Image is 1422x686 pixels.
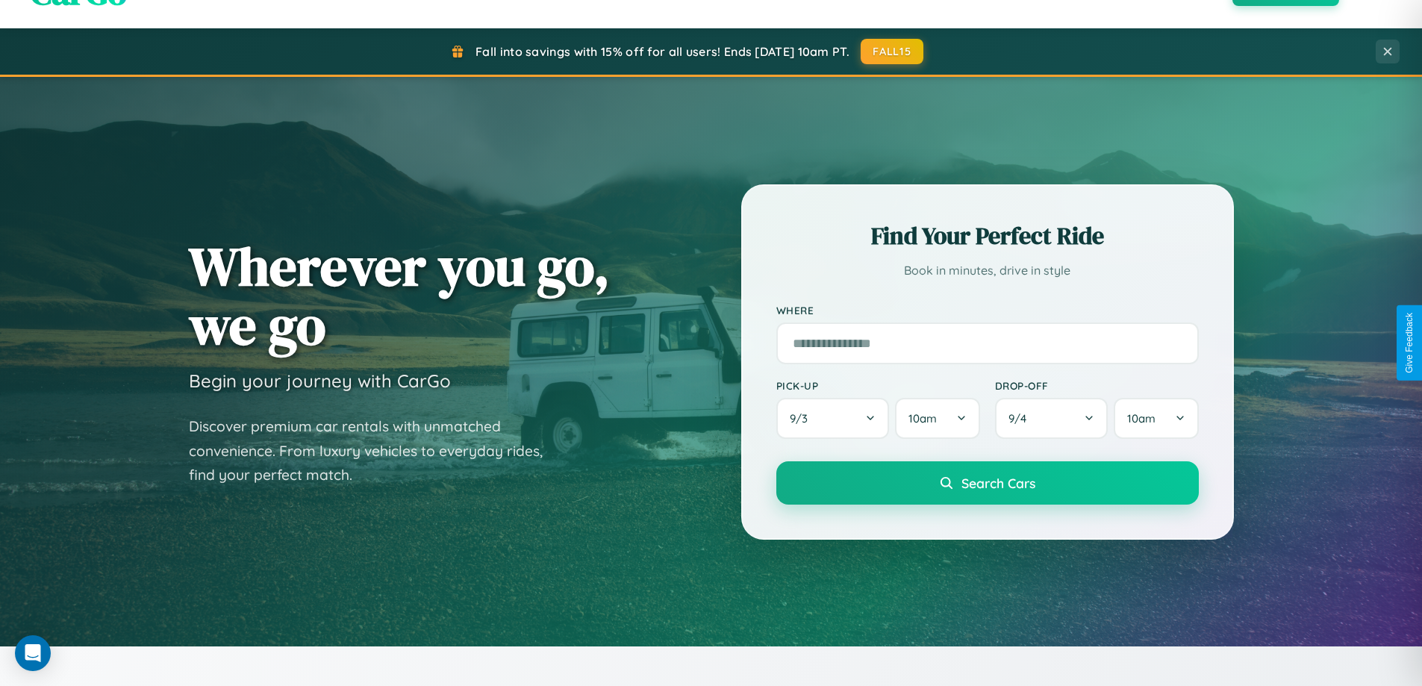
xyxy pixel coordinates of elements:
span: 10am [1127,411,1156,425]
div: Give Feedback [1404,313,1415,373]
span: 9 / 3 [790,411,815,425]
label: Where [776,304,1199,317]
span: Search Cars [961,475,1035,491]
button: 10am [895,398,979,439]
span: Fall into savings with 15% off for all users! Ends [DATE] 10am PT. [475,44,849,59]
button: Search Cars [776,461,1199,505]
label: Pick-up [776,379,980,392]
h1: Wherever you go, we go [189,237,610,355]
h2: Find Your Perfect Ride [776,219,1199,252]
div: Open Intercom Messenger [15,635,51,671]
button: FALL15 [861,39,923,64]
button: 9/3 [776,398,890,439]
h3: Begin your journey with CarGo [189,369,451,392]
label: Drop-off [995,379,1199,392]
p: Discover premium car rentals with unmatched convenience. From luxury vehicles to everyday rides, ... [189,414,562,487]
span: 10am [908,411,937,425]
button: 9/4 [995,398,1108,439]
button: 10am [1114,398,1198,439]
span: 9 / 4 [1008,411,1034,425]
p: Book in minutes, drive in style [776,260,1199,281]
